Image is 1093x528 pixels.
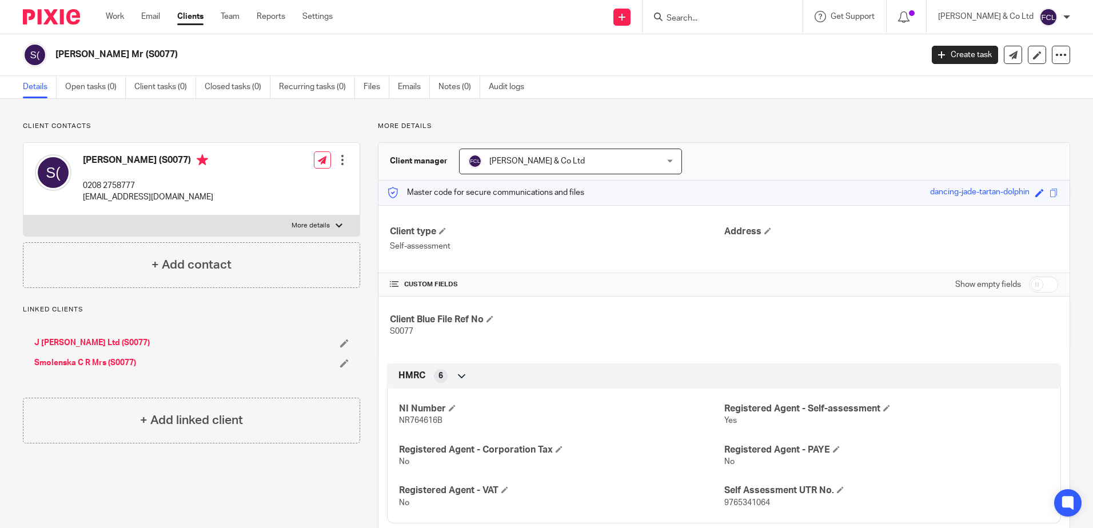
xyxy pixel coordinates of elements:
[83,154,213,169] h4: [PERSON_NAME] (S0077)
[438,370,443,382] span: 6
[724,403,1049,415] h4: Registered Agent - Self-assessment
[1039,8,1058,26] img: svg%3E
[724,444,1049,456] h4: Registered Agent - PAYE
[399,485,724,497] h4: Registered Agent - VAT
[205,76,270,98] a: Closed tasks (0)
[134,76,196,98] a: Client tasks (0)
[292,221,330,230] p: More details
[724,458,735,466] span: No
[177,11,204,22] a: Clients
[438,76,480,98] a: Notes (0)
[398,370,425,382] span: HMRC
[831,13,875,21] span: Get Support
[34,337,150,349] a: J [PERSON_NAME] Ltd (S0077)
[938,11,1034,22] p: [PERSON_NAME] & Co Ltd
[83,191,213,203] p: [EMAIL_ADDRESS][DOMAIN_NAME]
[390,241,724,252] p: Self-assessment
[399,499,409,507] span: No
[106,11,124,22] a: Work
[932,46,998,64] a: Create task
[55,49,743,61] h2: [PERSON_NAME] Mr (S0077)
[140,411,243,429] h4: + Add linked client
[930,186,1030,199] div: dancing-jade-tartan-dolphin
[23,9,80,25] img: Pixie
[724,485,1049,497] h4: Self Assessment UTR No.
[34,357,136,369] a: Smolenska C R Mrs (S0077)
[955,279,1021,290] label: Show empty fields
[279,76,355,98] a: Recurring tasks (0)
[197,154,208,166] i: Primary
[489,76,533,98] a: Audit logs
[399,417,442,425] span: NR764616B
[489,157,585,165] span: [PERSON_NAME] & Co Ltd
[221,11,240,22] a: Team
[23,76,57,98] a: Details
[399,458,409,466] span: No
[387,187,584,198] p: Master code for secure communications and files
[399,444,724,456] h4: Registered Agent - Corporation Tax
[390,226,724,238] h4: Client type
[364,76,389,98] a: Files
[724,499,770,507] span: 9765341064
[23,122,360,131] p: Client contacts
[23,43,47,67] img: svg%3E
[665,14,768,24] input: Search
[141,11,160,22] a: Email
[302,11,333,22] a: Settings
[724,226,1058,238] h4: Address
[398,76,430,98] a: Emails
[83,180,213,191] p: 0208 2758777
[151,256,232,274] h4: + Add contact
[378,122,1070,131] p: More details
[35,154,71,191] img: svg%3E
[390,327,413,335] span: S0077
[23,305,360,314] p: Linked clients
[390,280,724,289] h4: CUSTOM FIELDS
[257,11,285,22] a: Reports
[468,154,482,168] img: svg%3E
[390,314,724,326] h4: Client Blue File Ref No
[65,76,126,98] a: Open tasks (0)
[724,417,737,425] span: Yes
[399,403,724,415] h4: NI Number
[390,155,448,167] h3: Client manager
